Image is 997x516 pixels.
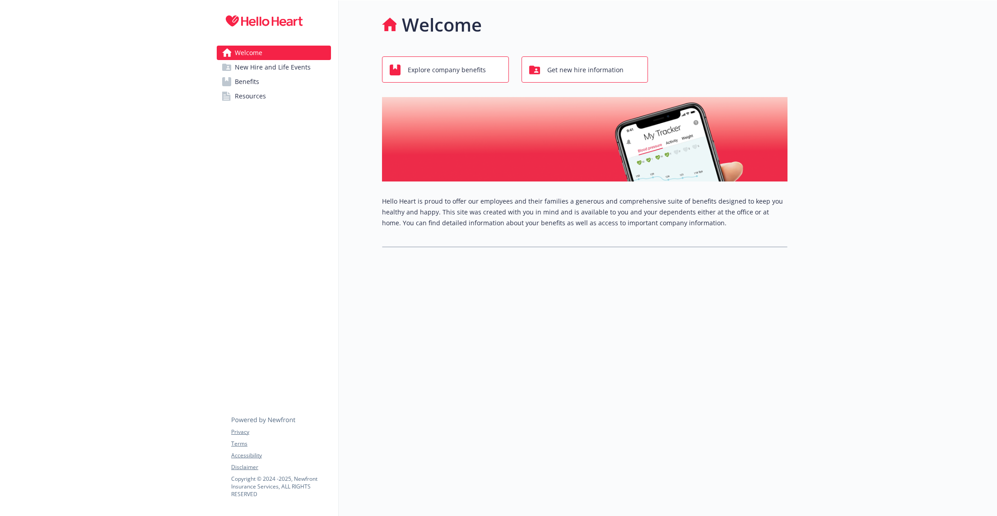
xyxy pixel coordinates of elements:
span: New Hire and Life Events [235,60,311,74]
p: Copyright © 2024 - 2025 , Newfront Insurance Services, ALL RIGHTS RESERVED [231,475,331,498]
a: New Hire and Life Events [217,60,331,74]
a: Disclaimer [231,463,331,471]
span: Explore company benefits [408,61,486,79]
span: Get new hire information [547,61,624,79]
a: Terms [231,440,331,448]
span: Benefits [235,74,259,89]
button: Get new hire information [522,56,648,83]
span: Welcome [235,46,262,60]
button: Explore company benefits [382,56,509,83]
h1: Welcome [402,11,482,38]
img: overview page banner [382,97,787,181]
a: Accessibility [231,451,331,460]
a: Welcome [217,46,331,60]
a: Benefits [217,74,331,89]
span: Resources [235,89,266,103]
a: Resources [217,89,331,103]
a: Privacy [231,428,331,436]
p: Hello Heart is proud to offer our employees and their families a generous and comprehensive suite... [382,196,787,228]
